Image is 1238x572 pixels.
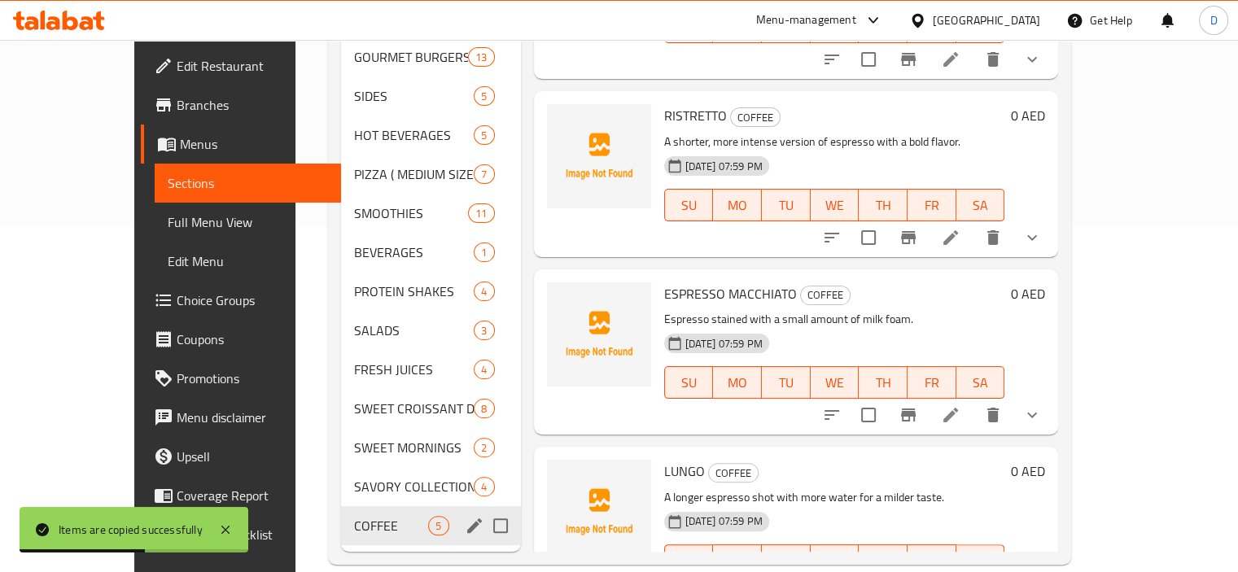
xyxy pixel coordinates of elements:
span: Coverage Report [177,486,328,505]
span: SALADS [354,321,474,340]
span: WE [817,194,853,217]
a: Edit menu item [941,228,960,247]
div: items [468,203,494,223]
span: COFFEE [731,108,780,127]
span: BEVERAGES [354,242,474,262]
span: TU [768,548,804,572]
span: GOURMET BURGERS [354,47,468,67]
button: TH [859,189,908,221]
button: SU [664,189,714,221]
button: MO [713,189,762,221]
span: SU [671,548,707,572]
span: Select to update [851,221,886,255]
h6: 0 AED [1011,460,1045,482]
span: TH [865,548,901,572]
a: Coupons [141,320,341,359]
span: FRESH JUICES [354,360,474,379]
span: [DATE] 07:59 PM [679,513,769,529]
a: Promotions [141,359,341,398]
div: items [474,321,494,340]
img: RISTRETTO [547,104,651,208]
div: items [474,360,494,379]
span: TU [768,371,804,395]
span: Grocery Checklist [177,525,328,544]
button: WE [811,366,860,399]
span: Full Menu View [168,212,328,232]
p: A longer espresso shot with more water for a milder taste. [664,487,1005,508]
a: Menus [141,124,341,164]
h6: 0 AED [1011,282,1045,305]
p: Espresso stained with a small amount of milk foam. [664,309,1005,330]
span: WE [817,548,853,572]
svg: Show Choices [1022,228,1042,247]
div: items [428,516,448,535]
p: A shorter, more intense version of espresso with a bold flavor. [664,132,1005,152]
a: Edit Menu [155,242,341,281]
button: SA [956,189,1005,221]
a: Edit Restaurant [141,46,341,85]
span: WE [817,371,853,395]
div: Items are copied successfully [59,521,203,539]
span: 5 [475,128,493,143]
span: Menus [180,134,328,154]
div: items [468,47,494,67]
div: BEVERAGES1 [341,233,520,272]
img: ESPRESSO MACCHIATO [547,282,651,386]
span: 2 [475,440,493,456]
span: Edit Restaurant [177,56,328,76]
div: items [474,399,494,418]
span: Coupons [177,330,328,349]
div: items [474,438,494,457]
img: LUNGO [547,460,651,564]
span: TU [768,194,804,217]
span: D [1210,11,1217,29]
a: Edit menu item [941,405,960,425]
div: SIDES5 [341,76,520,116]
button: FR [908,366,956,399]
button: SU [664,366,714,399]
span: SIDES [354,86,474,106]
button: show more [1013,395,1052,434]
a: Menu disclaimer [141,398,341,437]
button: Branch-specific-item [889,395,928,434]
span: MO [720,371,755,395]
div: [GEOGRAPHIC_DATA] [933,11,1040,29]
div: items [474,282,494,301]
button: Branch-specific-item [889,40,928,79]
button: show more [1013,218,1052,257]
span: SWEET CROISSANT DELIGHT [354,399,474,418]
button: WE [811,189,860,221]
div: COFFEE [730,107,781,127]
a: Edit menu item [941,50,960,69]
span: FR [914,194,950,217]
button: delete [973,395,1013,434]
button: TH [859,366,908,399]
span: Choice Groups [177,290,328,310]
button: delete [973,218,1013,257]
span: Select to update [851,398,886,432]
span: RISTRETTO [664,103,727,128]
span: [DATE] 07:59 PM [679,336,769,351]
span: 13 [469,50,493,65]
div: HOT BEVERAGES5 [341,116,520,155]
a: Upsell [141,437,341,476]
button: edit [462,513,487,538]
span: ESPRESSO MACCHIATO [664,282,797,306]
div: SWEET CROISSANT DELIGHT8 [341,389,520,428]
div: FRESH JUICES4 [341,350,520,389]
div: GOURMET BURGERS13 [341,37,520,76]
div: SWEET MORNINGS2 [341,428,520,467]
span: PIZZA ( MEDIUM SIZE ) [354,164,474,184]
div: COFFEE [708,463,759,482]
span: MO [720,194,755,217]
div: HOT BEVERAGES [354,125,474,145]
button: sort-choices [812,218,851,257]
span: Sections [168,173,328,193]
span: PROTEIN SHAKES [354,282,474,301]
span: 4 [475,479,493,495]
span: 3 [475,323,493,338]
span: Promotions [177,369,328,388]
svg: Show Choices [1022,405,1042,425]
